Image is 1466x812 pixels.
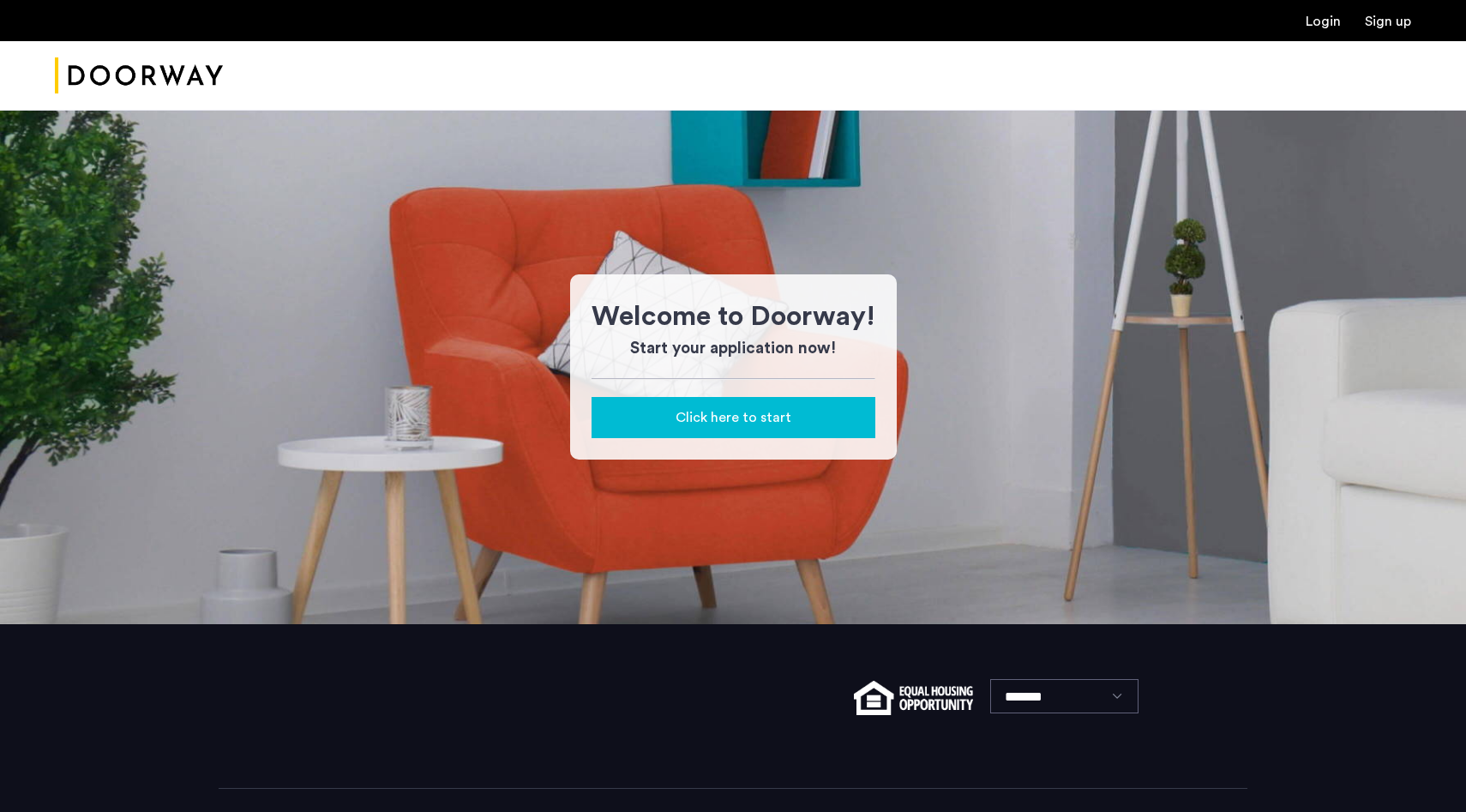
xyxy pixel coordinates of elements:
a: Login [1306,15,1341,28]
img: logo [55,44,223,108]
img: equal-housing.png [854,681,973,715]
h1: Welcome to Doorway! [592,296,875,337]
select: Language select [990,679,1139,713]
a: Cazamio Logo [55,44,223,108]
button: button [592,397,875,438]
h3: Start your application now! [592,337,875,361]
a: Registration [1365,15,1411,28]
span: Click here to start [676,407,791,428]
